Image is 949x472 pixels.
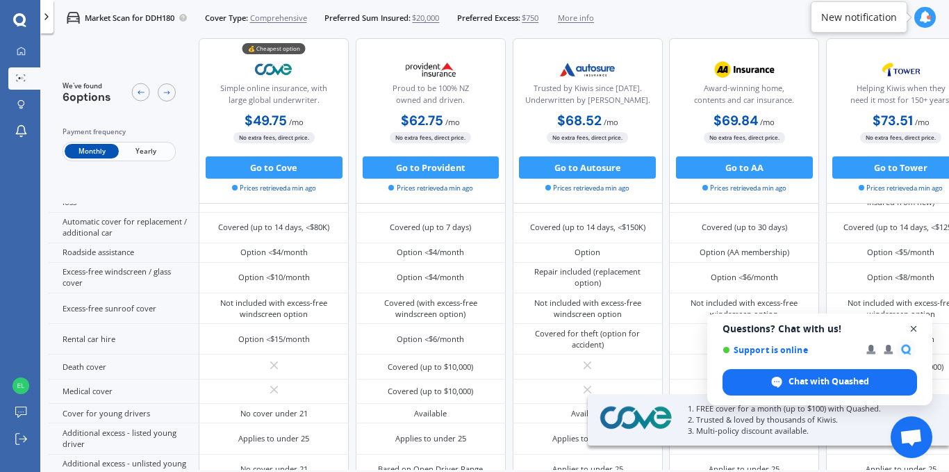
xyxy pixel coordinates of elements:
[547,133,628,143] span: No extra fees, direct price.
[551,56,625,83] img: Autosure.webp
[713,112,758,129] b: $69.84
[363,156,500,179] button: Go to Provident
[700,247,789,258] div: Option (AA membership)
[688,425,921,437] p: 3. Multi-policy discount available.
[723,345,857,355] span: Support is online
[445,117,460,127] span: / mo
[67,11,80,24] img: car.f15378c7a67c060ca3f3.svg
[530,222,645,233] div: Covered (up to 14 days, <$150K)
[521,298,654,320] div: Not included with excess-free windscreen option
[119,145,173,159] span: Yearly
[867,247,934,258] div: Option <$5/month
[702,222,787,233] div: Covered (up to 30 days)
[233,133,315,143] span: No extra fees, direct price.
[390,133,471,143] span: No extra fees, direct price.
[867,272,934,283] div: Option <$8/month
[49,293,199,324] div: Excess-free sunroof cover
[238,433,309,444] div: Applies to under 25
[63,90,111,104] span: 6 options
[457,13,520,24] span: Preferred Excess:
[238,56,311,83] img: Cove.webp
[723,369,917,396] span: Chat with Quashed
[49,423,199,454] div: Additional excess - listed young driver
[604,117,618,127] span: / mo
[240,247,308,258] div: Option <$4/month
[250,13,307,24] span: Comprehensive
[245,112,287,129] b: $49.75
[49,380,199,404] div: Medical cover
[395,433,466,444] div: Applies to under 25
[676,156,813,179] button: Go to AA
[289,117,304,127] span: / mo
[388,386,473,397] div: Covered (up to $10,000)
[677,298,811,320] div: Not included with excess-free windscreen option
[13,377,29,394] img: 3189b913243726be6d680542142fbef6
[891,416,932,458] a: Open chat
[49,324,199,355] div: Rental car hire
[860,133,941,143] span: No extra fees, direct price.
[388,184,472,193] span: Prices retrieved a min ago
[760,117,775,127] span: / mo
[49,263,199,293] div: Excess-free windscreen / glass cover
[63,127,176,138] div: Payment frequency
[519,156,656,179] button: Go to Autosure
[521,328,654,350] div: Covered for theft (option for accident)
[232,184,316,193] span: Prices retrieved a min ago
[412,13,439,24] span: $20,000
[206,156,343,179] button: Go to Cove
[821,10,897,24] div: New notification
[707,56,781,83] img: AA.webp
[49,404,199,423] div: Cover for young drivers
[238,334,310,345] div: Option <$15/month
[521,266,654,288] div: Repair included (replacement option)
[723,323,917,334] span: Questions? Chat with us!
[397,247,464,258] div: Option <$4/month
[679,83,809,111] div: Award-winning home, contents and car insurance.
[49,355,199,379] div: Death cover
[242,44,306,55] div: 💰 Cheapest option
[552,433,623,444] div: Applies to under 25
[365,83,496,111] div: Proud to be 100% NZ owned and driven.
[558,13,594,24] span: More info
[704,133,785,143] span: No extra fees, direct price.
[364,298,497,320] div: Covered (with excess-free windscreen option)
[522,13,538,24] span: $750
[414,408,447,419] div: Available
[873,112,913,129] b: $73.51
[63,81,111,91] span: We've found
[597,404,675,432] img: Cove.webp
[208,83,339,111] div: Simple online insurance, with large global underwriter.
[324,13,411,24] span: Preferred Sum Insured:
[49,213,199,243] div: Automatic cover for replacement / additional car
[401,112,443,129] b: $62.75
[240,408,308,419] div: No cover under 21
[390,222,471,233] div: Covered (up to 7 days)
[522,83,652,111] div: Trusted by Kiwis since [DATE]. Underwritten by [PERSON_NAME].
[575,247,600,258] div: Option
[205,13,248,24] span: Cover Type:
[688,414,921,425] p: 2. Trusted & loved by thousands of Kiwis.
[688,403,921,414] p: 1. FREE cover for a month (up to $100) with Quashed.
[238,272,310,283] div: Option <$10/month
[864,56,938,83] img: Tower.webp
[388,361,473,373] div: Covered (up to $10,000)
[557,112,602,129] b: $68.52
[49,243,199,263] div: Roadside assistance
[571,408,604,419] div: Available
[397,272,464,283] div: Option <$4/month
[85,13,174,24] p: Market Scan for DDH180
[65,145,119,159] span: Monthly
[218,222,329,233] div: Covered (up to 14 days, <$80K)
[702,184,786,193] span: Prices retrieved a min ago
[711,272,778,283] div: Option <$6/month
[545,184,629,193] span: Prices retrieved a min ago
[397,334,464,345] div: Option <$6/month
[859,184,943,193] span: Prices retrieved a min ago
[789,375,869,388] span: Chat with Quashed
[915,117,930,127] span: / mo
[208,298,341,320] div: Not included with excess-free windscreen option
[394,56,468,83] img: Provident.png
